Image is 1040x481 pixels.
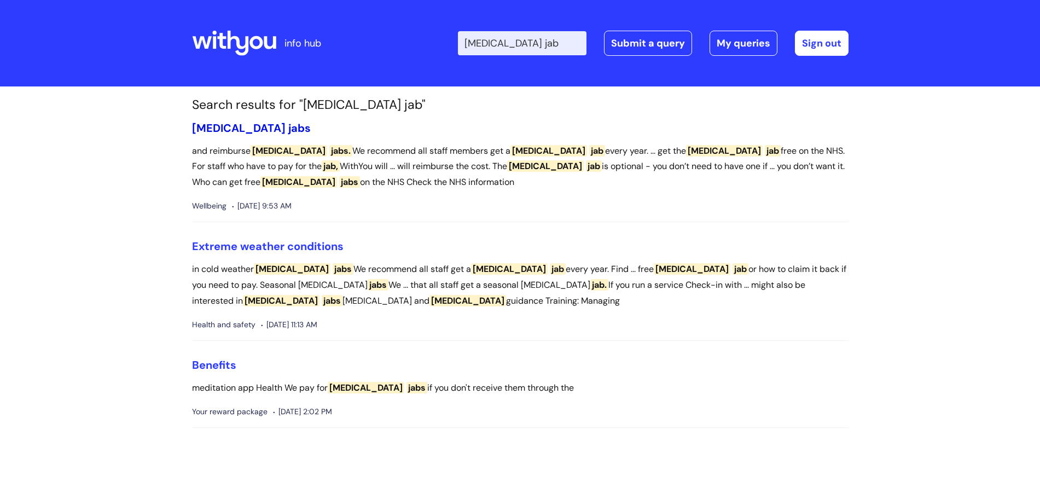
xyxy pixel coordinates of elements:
[232,199,292,213] span: [DATE] 9:53 AM
[590,279,608,291] span: jab.
[328,382,404,393] span: [MEDICAL_DATA]
[333,263,353,275] span: jabs
[192,380,849,396] p: meditation app Health We pay for if you don't receive them through the
[192,262,849,309] p: in cold weather We recommend all staff get a every year. Find ... free or how to claim it back if...
[192,358,236,372] a: Benefits
[192,318,255,332] span: Health and safety
[254,263,330,275] span: [MEDICAL_DATA]
[192,121,311,135] a: [MEDICAL_DATA] jabs
[795,31,849,56] a: Sign out
[192,121,286,135] span: [MEDICAL_DATA]
[406,382,427,393] span: jabs
[589,145,605,157] span: jab
[458,31,849,56] div: | -
[261,318,317,332] span: [DATE] 11:13 AM
[288,121,311,135] span: jabs
[339,176,360,188] span: jabs
[322,160,340,172] span: jab,
[765,145,781,157] span: jab
[510,145,587,157] span: [MEDICAL_DATA]
[710,31,777,56] a: My queries
[273,405,332,419] span: [DATE] 2:02 PM
[243,295,319,306] span: [MEDICAL_DATA]
[604,31,692,56] a: Submit a query
[284,34,321,52] p: info hub
[368,279,388,291] span: jabs
[192,97,849,113] h1: Search results for "[MEDICAL_DATA] jab"
[654,263,730,275] span: [MEDICAL_DATA]
[550,263,566,275] span: jab
[260,176,337,188] span: [MEDICAL_DATA]
[192,405,268,419] span: Your reward package
[251,145,327,157] span: [MEDICAL_DATA]
[322,295,342,306] span: jabs
[733,263,748,275] span: jab
[507,160,584,172] span: [MEDICAL_DATA]
[192,143,849,190] p: and reimburse We recommend all staff members get a every year. ... get the free on the NHS. For s...
[192,239,344,253] a: Extreme weather conditions
[471,263,548,275] span: [MEDICAL_DATA]
[586,160,602,172] span: jab
[458,31,586,55] input: Search
[329,145,352,157] span: jabs.
[429,295,506,306] span: [MEDICAL_DATA]
[192,199,226,213] span: Wellbeing
[686,145,763,157] span: [MEDICAL_DATA]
